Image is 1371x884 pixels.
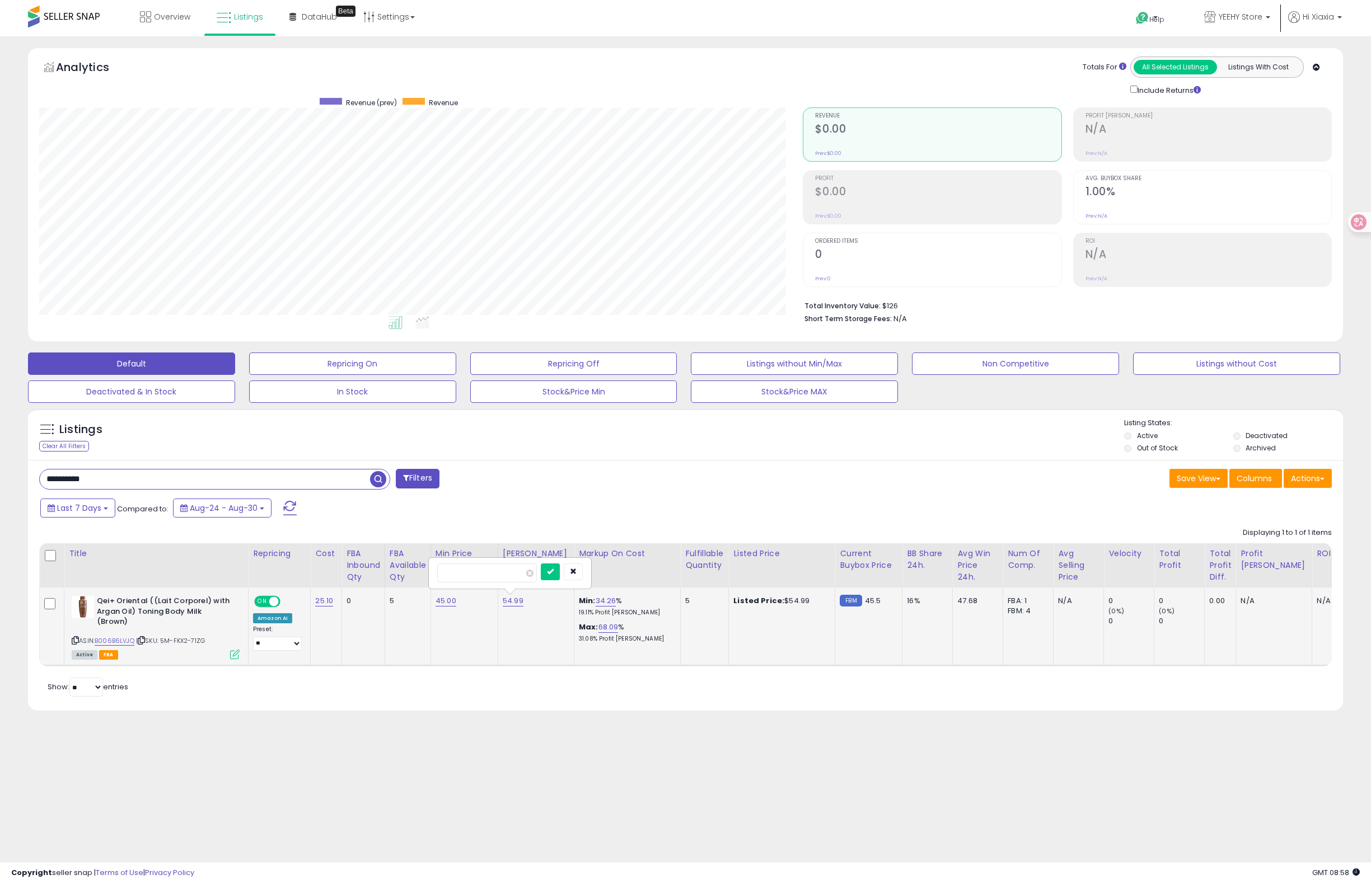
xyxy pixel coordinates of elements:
img: 11Trru8vYeL._SL40_.jpg [72,596,94,618]
div: 0 [1159,596,1204,606]
a: Help [1127,3,1186,36]
h2: N/A [1085,248,1331,263]
button: Listings With Cost [1216,60,1300,74]
h5: Analytics [56,59,131,78]
h5: Listings [59,422,102,438]
span: Avg. Buybox Share [1085,176,1331,182]
div: Profit [PERSON_NAME] [1241,548,1307,571]
div: Fulfillable Quantity [685,548,724,571]
button: All Selected Listings [1134,60,1217,74]
button: Save View [1169,469,1228,488]
button: Deactivated & In Stock [28,380,235,403]
small: (0%) [1159,606,1175,615]
small: Prev: N/A [1085,275,1107,282]
div: Repricing [253,548,306,559]
div: 0.00 [1209,596,1227,606]
div: N/A [1058,596,1095,606]
div: ROI [1317,548,1358,559]
div: $54.99 [733,596,826,606]
div: Amazon AI [253,613,292,623]
div: Listed Price [733,548,830,559]
small: FBM [840,595,862,606]
li: $126 [804,298,1323,312]
span: Listings [234,11,263,22]
b: Max: [579,622,598,632]
div: Current Buybox Price [840,548,897,571]
h2: $0.00 [815,123,1061,138]
span: ON [255,597,269,606]
div: FBA inbound Qty [347,548,380,583]
th: The percentage added to the cost of goods (COGS) that forms the calculator for Min & Max prices. [574,543,681,587]
i: Get Help [1135,11,1149,25]
h2: 0 [815,248,1061,263]
div: 0 [1108,616,1154,626]
span: Profit [PERSON_NAME] [1085,113,1331,119]
span: All listings currently available for purchase on Amazon [72,650,97,660]
div: 0 [347,596,376,606]
div: 0 [1159,616,1204,626]
span: Revenue [429,98,458,107]
div: 0 [1108,596,1154,606]
label: Active [1137,431,1158,440]
h2: N/A [1085,123,1331,138]
div: FBA: 1 [1008,596,1045,606]
div: FBA Available Qty [390,548,426,583]
button: Stock&Price Min [470,380,677,403]
div: [PERSON_NAME] [503,548,569,559]
div: Num of Comp. [1008,548,1049,571]
span: Help [1149,15,1164,24]
button: Actions [1284,469,1332,488]
span: FBA [99,650,118,660]
a: 34.26 [596,595,616,606]
div: 5 [685,596,720,606]
button: Non Competitive [912,352,1119,375]
button: Last 7 Days [40,499,115,518]
div: Total Profit [1159,548,1200,571]
small: Prev: N/A [1085,150,1107,157]
div: Displaying 1 to 1 of 1 items [1243,528,1332,538]
small: (0%) [1108,606,1124,615]
div: Tooltip anchor [336,6,355,17]
span: OFF [279,597,297,606]
span: Last 7 Days [57,502,101,514]
a: B006B6LVJQ [95,636,134,646]
div: % [579,596,672,617]
small: Prev: 0 [815,275,831,282]
button: Default [28,352,235,375]
div: 16% [907,596,944,606]
div: Avg Selling Price [1058,548,1099,583]
span: Aug-24 - Aug-30 [190,502,258,514]
p: Listing States: [1124,418,1343,429]
div: Title [69,548,244,559]
a: Hi Xiaxia [1288,11,1342,36]
button: Stock&Price MAX [691,380,898,403]
button: Filters [396,469,439,488]
span: | SKU: 5M-FKX2-71ZG [136,636,205,645]
button: Repricing Off [470,352,677,375]
div: Include Returns [1122,83,1214,96]
a: 25.10 [315,595,333,606]
label: Archived [1246,443,1276,453]
div: Avg Win Price 24h. [957,548,998,583]
div: Total Profit Diff. [1209,548,1231,583]
h2: $0.00 [815,185,1061,200]
b: Qei+ Oriental ((Lait Corporel) with Argan Oil) Toning Body Milk (Brown) [97,596,233,630]
span: ROI [1085,238,1331,244]
span: DataHub [302,11,337,22]
b: Short Term Storage Fees: [804,314,892,323]
small: Prev: $0.00 [815,150,841,157]
div: ASIN: [72,596,240,658]
div: Velocity [1108,548,1149,559]
h2: 1.00% [1085,185,1331,200]
button: Columns [1229,469,1282,488]
div: Clear All Filters [39,441,89,452]
span: Show: entries [48,681,128,692]
label: Deactivated [1246,431,1288,440]
div: Markup on Cost [579,548,676,559]
a: 54.99 [503,595,523,606]
span: Ordered Items [815,238,1061,244]
span: Columns [1237,473,1272,484]
div: Totals For [1083,62,1126,73]
span: Hi Xiaxia [1303,11,1334,22]
button: Listings without Min/Max [691,352,898,375]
